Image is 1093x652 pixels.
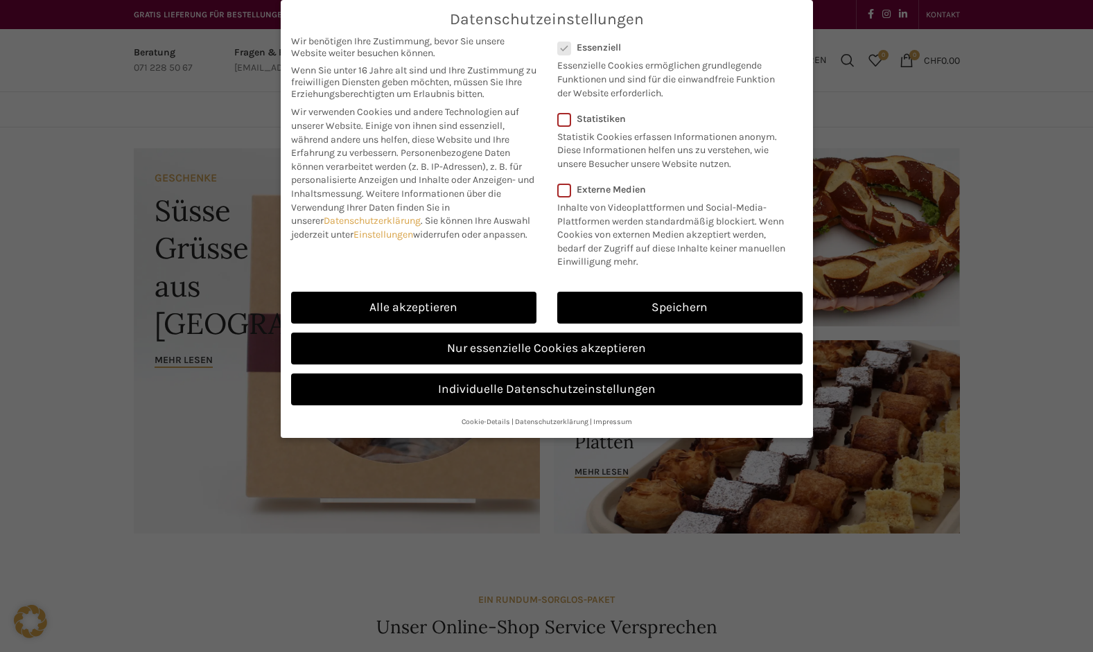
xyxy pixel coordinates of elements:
span: Wir verwenden Cookies und andere Technologien auf unserer Website. Einige von ihnen sind essenzie... [291,106,519,159]
p: Inhalte von Videoplattformen und Social-Media-Plattformen werden standardmäßig blockiert. Wenn Co... [557,195,794,269]
label: Externe Medien [557,184,794,195]
a: Individuelle Datenschutzeinstellungen [291,373,803,405]
span: Personenbezogene Daten können verarbeitet werden (z. B. IP-Adressen), z. B. für personalisierte A... [291,147,534,200]
p: Essenzielle Cookies ermöglichen grundlegende Funktionen und sind für die einwandfreie Funktion de... [557,53,785,100]
a: Impressum [593,417,632,426]
a: Cookie-Details [462,417,510,426]
a: Einstellungen [353,229,413,240]
p: Statistik Cookies erfassen Informationen anonym. Diese Informationen helfen uns zu verstehen, wie... [557,125,785,171]
span: Sie können Ihre Auswahl jederzeit unter widerrufen oder anpassen. [291,215,530,240]
span: Wir benötigen Ihre Zustimmung, bevor Sie unsere Website weiter besuchen können. [291,35,536,59]
a: Datenschutzerklärung [324,215,421,227]
a: Nur essenzielle Cookies akzeptieren [291,333,803,364]
a: Alle akzeptieren [291,292,536,324]
a: Speichern [557,292,803,324]
span: Wenn Sie unter 16 Jahre alt sind und Ihre Zustimmung zu freiwilligen Diensten geben möchten, müss... [291,64,536,100]
label: Statistiken [557,113,785,125]
label: Essenziell [557,42,785,53]
span: Weitere Informationen über die Verwendung Ihrer Daten finden Sie in unserer . [291,188,501,227]
span: Datenschutzeinstellungen [450,10,644,28]
a: Datenschutzerklärung [515,417,588,426]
